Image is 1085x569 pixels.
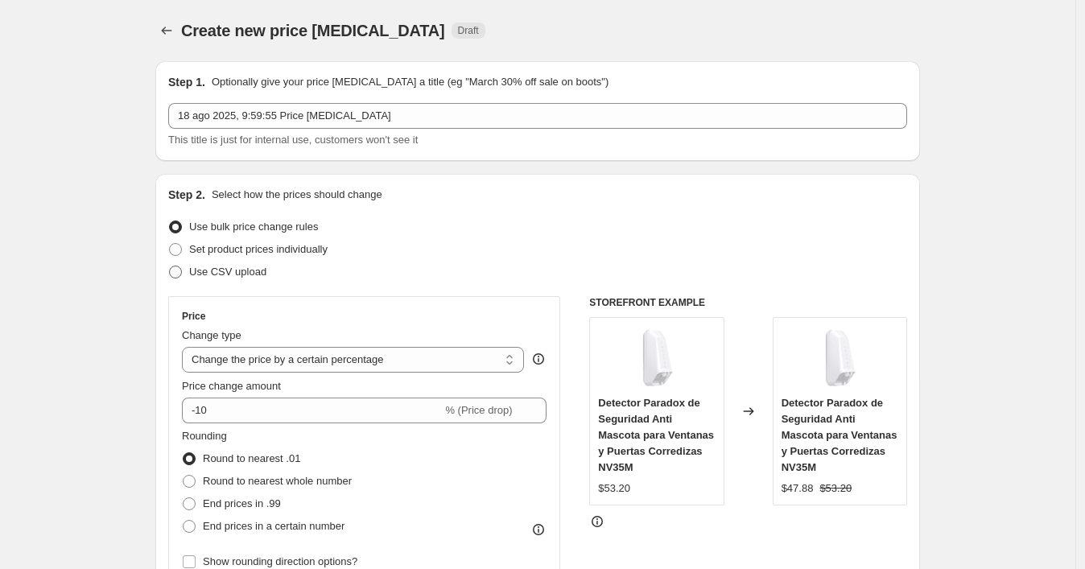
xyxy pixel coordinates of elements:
span: Draft [458,24,479,37]
div: $47.88 [782,480,814,497]
span: Rounding [182,430,227,442]
span: This title is just for internal use, customers won't see it [168,134,418,146]
span: End prices in .99 [203,497,281,509]
p: Optionally give your price [MEDICAL_DATA] a title (eg "March 30% off sale on boots") [212,74,609,90]
span: Round to nearest .01 [203,452,300,464]
span: % (Price drop) [445,404,512,416]
span: Set product prices individually [189,243,328,255]
div: $53.20 [598,480,630,497]
span: Use CSV upload [189,266,266,278]
strike: $53.20 [819,480,852,497]
h3: Price [182,310,205,323]
div: help [530,351,547,367]
h6: STOREFRONT EXAMPLE [589,296,907,309]
button: Price change jobs [155,19,178,42]
h2: Step 1. [168,74,205,90]
img: NV35M-2_80x.jpg [807,326,872,390]
span: Show rounding direction options? [203,555,357,567]
input: 30% off holiday sale [168,103,907,129]
span: Detector Paradox de Seguridad Anti Mascota para Ventanas y Puertas Corredizas NV35M [598,397,714,473]
span: End prices in a certain number [203,520,344,532]
span: Detector Paradox de Seguridad Anti Mascota para Ventanas y Puertas Corredizas NV35M [782,397,897,473]
p: Select how the prices should change [212,187,382,203]
span: Change type [182,329,241,341]
input: -15 [182,398,442,423]
h2: Step 2. [168,187,205,203]
span: Use bulk price change rules [189,221,318,233]
img: NV35M-2_80x.jpg [625,326,689,390]
span: Create new price [MEDICAL_DATA] [181,22,445,39]
span: Price change amount [182,380,281,392]
span: Round to nearest whole number [203,475,352,487]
